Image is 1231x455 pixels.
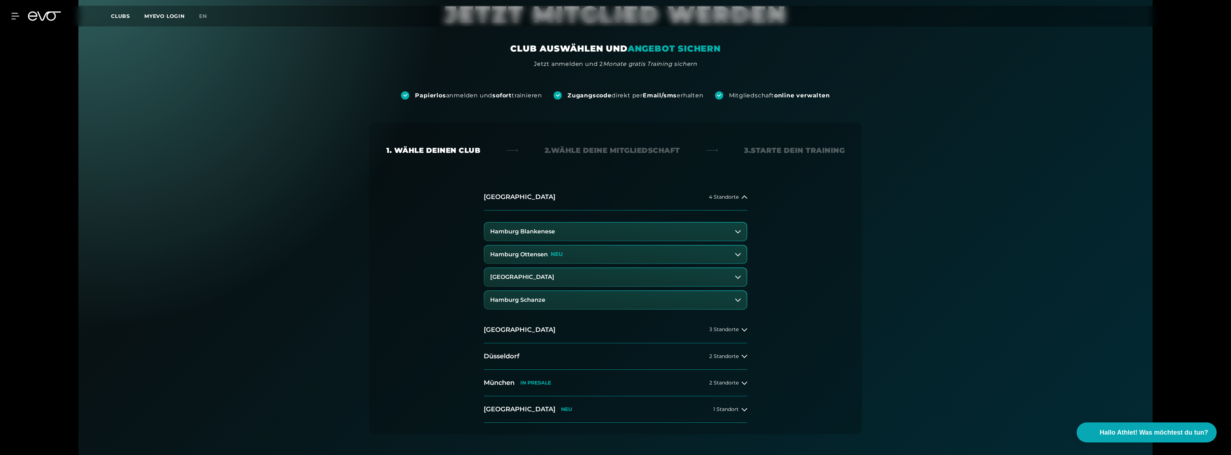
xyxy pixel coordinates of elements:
[484,343,747,370] button: Düsseldorf2 Standorte
[729,92,830,100] div: Mitgliedschaft
[199,13,207,19] span: en
[1077,422,1217,442] button: Hallo Athlet! Was möchtest du tun?
[484,378,515,387] h2: München
[111,13,130,19] span: Clubs
[774,92,830,99] strong: online verwalten
[484,291,747,309] button: Hamburg Schanze
[628,43,721,54] em: ANGEBOT SICHERN
[603,60,697,67] em: Monate gratis Training sichern
[484,317,747,343] button: [GEOGRAPHIC_DATA]3 Standorte
[490,251,548,258] h3: Hamburg Ottensen
[643,92,677,99] strong: Email/sms
[484,223,747,241] button: Hamburg Blankenese
[520,380,551,386] p: IN PRESALE
[510,43,720,54] div: CLUB AUSWÄHLEN UND
[490,297,545,303] h3: Hamburg Schanze
[713,407,739,412] span: 1 Standort
[415,92,542,100] div: anmelden und trainieren
[386,145,480,155] div: 1. Wähle deinen Club
[568,92,703,100] div: direkt per erhalten
[492,92,512,99] strong: sofort
[484,405,555,414] h2: [GEOGRAPHIC_DATA]
[1100,428,1208,437] span: Hallo Athlet! Was möchtest du tun?
[709,354,739,359] span: 2 Standorte
[484,193,555,202] h2: [GEOGRAPHIC_DATA]
[111,13,144,19] a: Clubs
[415,92,446,99] strong: Papierlos
[744,145,845,155] div: 3. Starte dein Training
[561,406,572,412] p: NEU
[568,92,612,99] strong: Zugangscode
[709,327,739,332] span: 3 Standorte
[545,145,680,155] div: 2. Wähle deine Mitgliedschaft
[484,370,747,396] button: MünchenIN PRESALE2 Standorte
[709,380,739,386] span: 2 Standorte
[484,325,555,334] h2: [GEOGRAPHIC_DATA]
[484,352,520,361] h2: Düsseldorf
[534,60,697,68] div: Jetzt anmelden und 2
[490,274,554,280] h3: [GEOGRAPHIC_DATA]
[484,268,747,286] button: [GEOGRAPHIC_DATA]
[199,12,216,20] a: en
[709,194,739,200] span: 4 Standorte
[484,396,747,423] button: [GEOGRAPHIC_DATA]NEU1 Standort
[551,251,563,257] p: NEU
[484,246,747,263] button: Hamburg OttensenNEU
[484,184,747,210] button: [GEOGRAPHIC_DATA]4 Standorte
[144,13,185,19] a: MYEVO LOGIN
[490,228,555,235] h3: Hamburg Blankenese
